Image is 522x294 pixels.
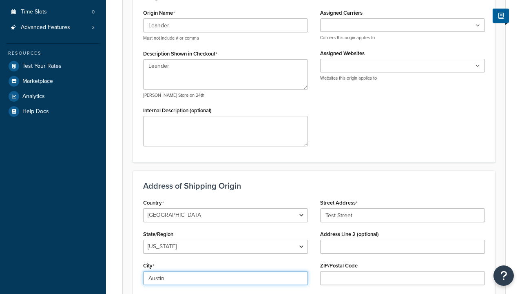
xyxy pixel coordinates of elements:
a: Analytics [6,89,100,104]
span: Advanced Features [21,24,70,31]
p: Carriers this origin applies to [320,35,485,41]
label: Address Line 2 (optional) [320,231,379,237]
label: Street Address [320,200,358,206]
span: Time Slots [21,9,47,16]
p: [PERSON_NAME] Store on 24th [143,92,308,98]
span: Marketplace [22,78,53,85]
h3: Address of Shipping Origin [143,181,485,190]
label: State/Region [143,231,173,237]
li: Advanced Features [6,20,100,35]
a: Marketplace [6,74,100,89]
span: Analytics [22,93,45,100]
a: Help Docs [6,104,100,119]
textarea: Leander [143,59,308,89]
span: Test Your Rates [22,63,62,70]
a: Test Your Rates [6,59,100,73]
label: Assigned Carriers [320,10,363,16]
label: Origin Name [143,10,175,16]
label: City [143,263,155,269]
label: Internal Description (optional) [143,107,212,114]
button: Open Resource Center [493,265,514,286]
label: ZIP/Postal Code [320,263,358,269]
a: Time Slots0 [6,4,100,20]
label: Description Shown in Checkout [143,51,217,57]
span: 0 [92,9,95,16]
p: Must not include # or comma [143,35,308,41]
p: Websites this origin applies to [320,75,485,81]
span: 2 [92,24,95,31]
button: Show Help Docs [493,9,509,23]
label: Assigned Websites [320,50,365,56]
li: Time Slots [6,4,100,20]
label: Country [143,200,164,206]
a: Advanced Features2 [6,20,100,35]
span: Help Docs [22,108,49,115]
div: Resources [6,50,100,57]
